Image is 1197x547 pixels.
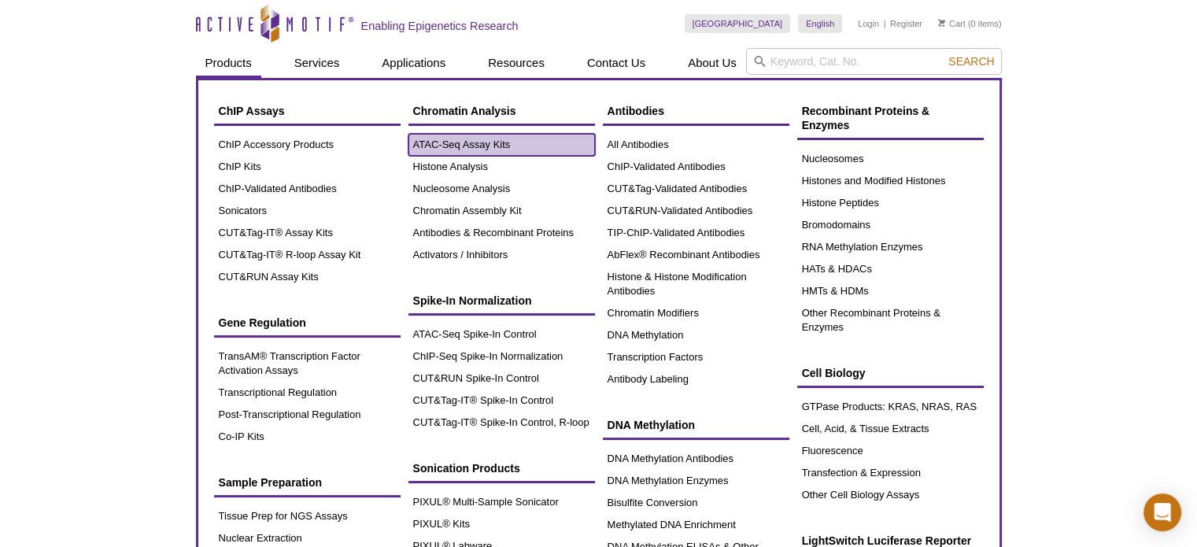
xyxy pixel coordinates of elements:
[603,222,789,244] a: TIP-ChIP-Validated Antibodies
[214,468,401,497] a: Sample Preparation
[603,470,789,492] a: DNA Methylation Enzymes
[797,258,984,280] a: HATs & HDACs
[858,18,879,29] a: Login
[214,156,401,178] a: ChIP Kits
[603,302,789,324] a: Chromatin Modifiers
[478,48,554,78] a: Resources
[603,346,789,368] a: Transcription Factors
[214,244,401,266] a: CUT&Tag-IT® R-loop Assay Kit
[214,200,401,222] a: Sonicators
[214,134,401,156] a: ChIP Accessory Products
[948,55,994,68] span: Search
[413,462,520,475] span: Sonication Products
[408,491,595,513] a: PIXUL® Multi-Sample Sonicator
[578,48,655,78] a: Contact Us
[214,96,401,126] a: ChIP Assays
[219,476,323,489] span: Sample Preparation
[408,453,595,483] a: Sonication Products
[1143,493,1181,531] div: Open Intercom Messenger
[214,222,401,244] a: CUT&Tag-IT® Assay Kits
[938,19,945,27] img: Your Cart
[408,323,595,346] a: ATAC-Seq Spike-In Control
[603,244,789,266] a: AbFlex® Recombinant Antibodies
[408,134,595,156] a: ATAC-Seq Assay Kits
[603,178,789,200] a: CUT&Tag-Validated Antibodies
[603,96,789,126] a: Antibodies
[938,14,1002,33] li: (0 items)
[797,170,984,192] a: Histones and Modified Histones
[408,96,595,126] a: Chromatin Analysis
[603,514,789,536] a: Methylated DNA Enrichment
[685,14,791,33] a: [GEOGRAPHIC_DATA]
[361,19,519,33] h2: Enabling Epigenetics Research
[797,418,984,440] a: Cell, Acid, & Tissue Extracts
[214,178,401,200] a: ChIP-Validated Antibodies
[603,156,789,178] a: ChIP-Validated Antibodies
[797,214,984,236] a: Bromodomains
[408,244,595,266] a: Activators / Inhibitors
[603,324,789,346] a: DNA Methylation
[413,294,532,307] span: Spike-In Normalization
[608,419,695,431] span: DNA Methylation
[408,346,595,368] a: ChIP-Seq Spike-In Normalization
[797,484,984,506] a: Other Cell Biology Assays
[797,280,984,302] a: HMTs & HDMs
[196,48,261,78] a: Products
[408,412,595,434] a: CUT&Tag-IT® Spike-In Control, R-loop
[938,18,966,29] a: Cart
[408,200,595,222] a: Chromatin Assembly Kit
[603,492,789,514] a: Bisulfite Conversion
[408,222,595,244] a: Antibodies & Recombinant Proteins
[219,105,285,117] span: ChIP Assays
[802,105,930,131] span: Recombinant Proteins & Enzymes
[797,302,984,338] a: Other Recombinant Proteins & Enzymes
[608,105,664,117] span: Antibodies
[285,48,349,78] a: Services
[408,156,595,178] a: Histone Analysis
[678,48,746,78] a: About Us
[797,192,984,214] a: Histone Peptides
[944,54,999,68] button: Search
[408,286,595,316] a: Spike-In Normalization
[214,404,401,426] a: Post-Transcriptional Regulation
[798,14,842,33] a: English
[603,200,789,222] a: CUT&RUN-Validated Antibodies
[408,390,595,412] a: CUT&Tag-IT® Spike-In Control
[408,178,595,200] a: Nucleosome Analysis
[797,462,984,484] a: Transfection & Expression
[884,14,886,33] li: |
[219,316,306,329] span: Gene Regulation
[214,505,401,527] a: Tissue Prep for NGS Assays
[214,426,401,448] a: Co-IP Kits
[413,105,516,117] span: Chromatin Analysis
[408,368,595,390] a: CUT&RUN Spike-In Control
[797,96,984,140] a: Recombinant Proteins & Enzymes
[746,48,1002,75] input: Keyword, Cat. No.
[797,236,984,258] a: RNA Methylation Enzymes
[603,410,789,440] a: DNA Methylation
[214,266,401,288] a: CUT&RUN Assay Kits
[802,367,866,379] span: Cell Biology
[603,134,789,156] a: All Antibodies
[214,308,401,338] a: Gene Regulation
[214,382,401,404] a: Transcriptional Regulation
[797,358,984,388] a: Cell Biology
[797,148,984,170] a: Nucleosomes
[603,448,789,470] a: DNA Methylation Antibodies
[890,18,922,29] a: Register
[603,266,789,302] a: Histone & Histone Modification Antibodies
[214,346,401,382] a: TransAM® Transcription Factor Activation Assays
[408,513,595,535] a: PIXUL® Kits
[372,48,455,78] a: Applications
[797,396,984,418] a: GTPase Products: KRAS, NRAS, RAS
[603,368,789,390] a: Antibody Labeling
[797,440,984,462] a: Fluorescence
